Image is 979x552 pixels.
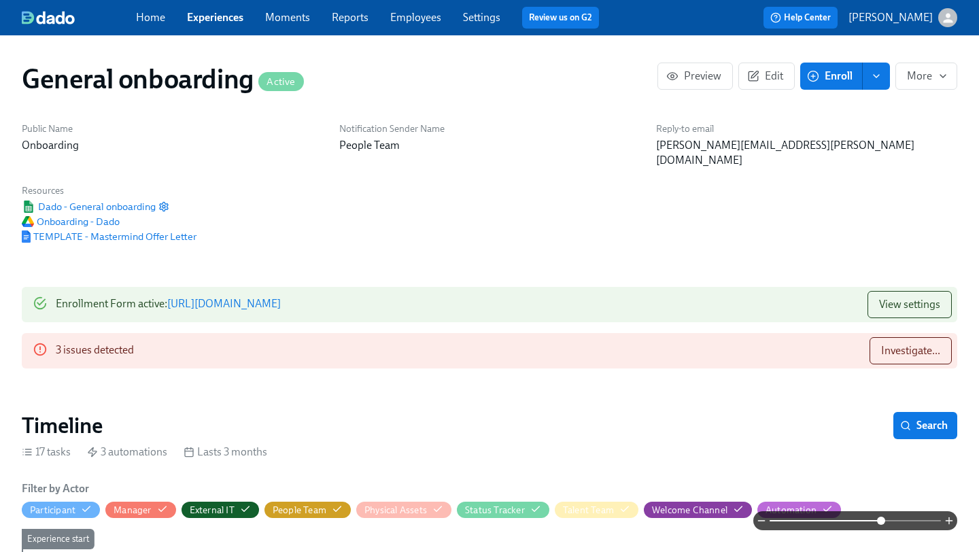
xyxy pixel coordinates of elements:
h6: Filter by Actor [22,481,89,496]
span: Investigate... [881,344,940,358]
button: Talent Team [555,502,638,518]
a: Experiences [187,11,243,24]
a: Moments [265,11,310,24]
button: Edit [738,63,795,90]
button: View settings [868,291,952,318]
span: TEMPLATE - Mastermind Offer Letter [22,230,196,243]
button: Search [893,412,957,439]
button: Automation [757,502,841,518]
span: Enroll [810,69,853,83]
h6: Reply-to email [656,122,957,135]
div: Lasts 3 months [184,445,267,460]
h6: Notification Sender Name [339,122,640,135]
a: [URL][DOMAIN_NAME] [167,297,281,310]
div: Hide Welcome Channel [652,504,727,517]
div: Hide Automation [766,504,817,517]
img: Google Drive [22,216,34,227]
div: Hide External IT [190,504,235,517]
span: Onboarding - Dado [22,215,120,228]
img: dado [22,11,75,24]
div: Hide Manager [114,504,151,517]
h1: General onboarding [22,63,304,95]
p: [PERSON_NAME] [848,10,933,25]
button: [PERSON_NAME] [848,8,957,27]
button: Status Tracker [457,502,549,518]
span: Edit [750,69,783,83]
button: Investigate... [870,337,952,364]
div: 3 issues detected [56,337,134,364]
div: Enrollment Form active : [56,291,281,318]
div: Experience start [22,529,95,549]
p: People Team [339,138,640,153]
a: Settings [463,11,500,24]
h2: Timeline [22,412,103,439]
button: Preview [657,63,733,90]
div: 3 automations [87,445,167,460]
button: Physical Assets [356,502,451,518]
img: Google Sheet [22,201,35,213]
a: Home [136,11,165,24]
button: Welcome Channel [644,502,752,518]
button: External IT [182,502,259,518]
h6: Resources [22,184,196,197]
span: View settings [879,298,940,311]
button: Enroll [800,63,863,90]
span: More [907,69,946,83]
p: Onboarding [22,138,323,153]
button: enroll [863,63,890,90]
div: Hide Status Tracker [465,504,525,517]
a: dado [22,11,136,24]
button: Review us on G2 [522,7,599,29]
div: 17 tasks [22,445,71,460]
span: Search [903,419,948,432]
a: Review us on G2 [529,11,592,24]
button: Manager [105,502,175,518]
div: Hide Talent Team [563,504,614,517]
span: Help Center [770,11,831,24]
span: Preview [669,69,721,83]
a: Google DriveOnboarding - Dado [22,215,120,228]
h6: Public Name [22,122,323,135]
div: Hide Physical Assets [364,504,427,517]
span: Active [258,77,303,87]
button: Help Center [763,7,838,29]
span: Dado - General onboarding [22,200,156,213]
div: Hide Participant [30,504,75,517]
a: Reports [332,11,368,24]
button: Participant [22,502,100,518]
a: Employees [390,11,441,24]
a: Google DocumentTEMPLATE - Mastermind Offer Letter [22,230,196,243]
button: People Team [264,502,351,518]
img: Google Document [22,230,31,243]
button: More [895,63,957,90]
div: Hide People Team [273,504,326,517]
a: Google SheetDado - General onboarding [22,200,156,213]
p: [PERSON_NAME][EMAIL_ADDRESS][PERSON_NAME][DOMAIN_NAME] [656,138,957,168]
